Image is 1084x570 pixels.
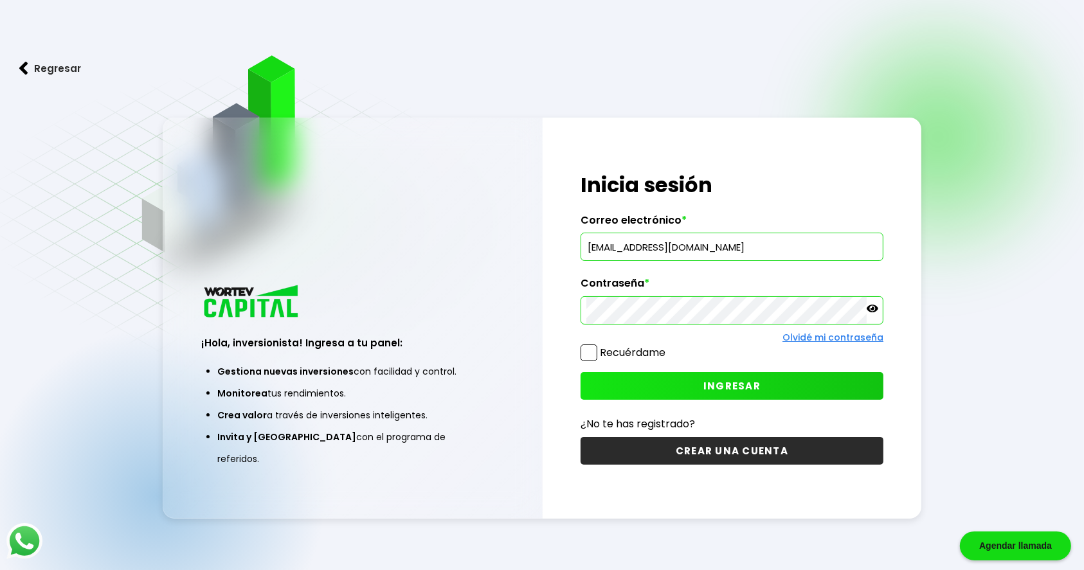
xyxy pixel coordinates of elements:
[217,382,488,404] li: tus rendimientos.
[201,283,303,321] img: logo_wortev_capital
[586,233,878,260] input: hola@wortev.capital
[217,404,488,426] li: a través de inversiones inteligentes.
[581,277,883,296] label: Contraseña
[960,531,1071,560] div: Agendar llamada
[581,416,883,465] a: ¿No te has registrado?CREAR UNA CUENTA
[201,335,504,350] h3: ¡Hola, inversionista! Ingresa a tu panel:
[703,379,761,393] span: INGRESAR
[217,361,488,382] li: con facilidad y control.
[217,387,267,400] span: Monitorea
[782,331,883,344] a: Olvidé mi contraseña
[581,437,883,465] button: CREAR UNA CUENTA
[581,372,883,400] button: INGRESAR
[217,431,356,443] span: Invita y [GEOGRAPHIC_DATA]
[600,345,665,360] label: Recuérdame
[19,62,28,75] img: flecha izquierda
[581,170,883,200] h1: Inicia sesión
[217,365,354,378] span: Gestiona nuevas inversiones
[217,409,267,422] span: Crea valor
[581,214,883,233] label: Correo electrónico
[6,523,42,559] img: logos_whatsapp-icon.242b2217.svg
[581,416,883,432] p: ¿No te has registrado?
[217,426,488,470] li: con el programa de referidos.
